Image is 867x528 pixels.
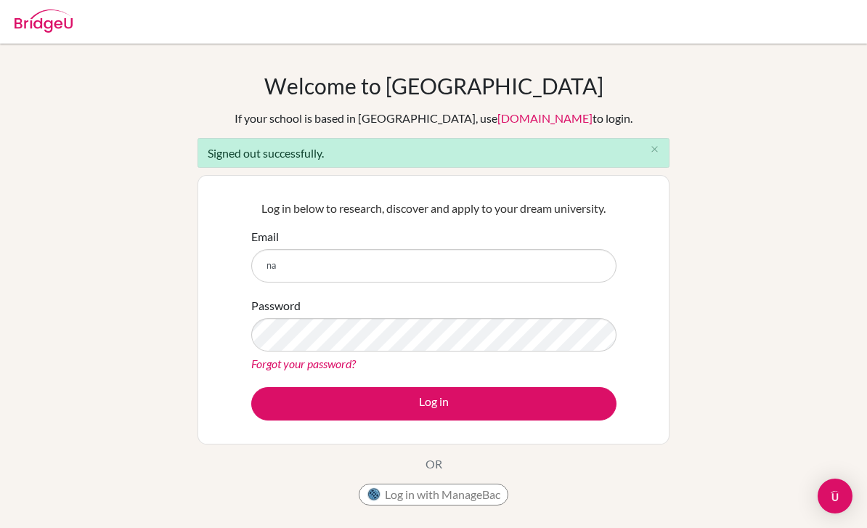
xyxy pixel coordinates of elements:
button: Log in with ManageBac [359,484,508,505]
p: OR [426,455,442,473]
label: Password [251,297,301,314]
a: [DOMAIN_NAME] [497,111,593,125]
button: Close [640,139,669,161]
a: Forgot your password? [251,357,356,370]
div: Open Intercom Messenger [818,479,852,513]
p: Log in below to research, discover and apply to your dream university. [251,200,616,217]
img: Bridge-U [15,9,73,33]
h1: Welcome to [GEOGRAPHIC_DATA] [264,73,603,99]
i: close [649,144,660,155]
label: Email [251,228,279,245]
div: Signed out successfully. [198,138,669,168]
div: If your school is based in [GEOGRAPHIC_DATA], use to login. [235,110,632,127]
button: Log in [251,387,616,421]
